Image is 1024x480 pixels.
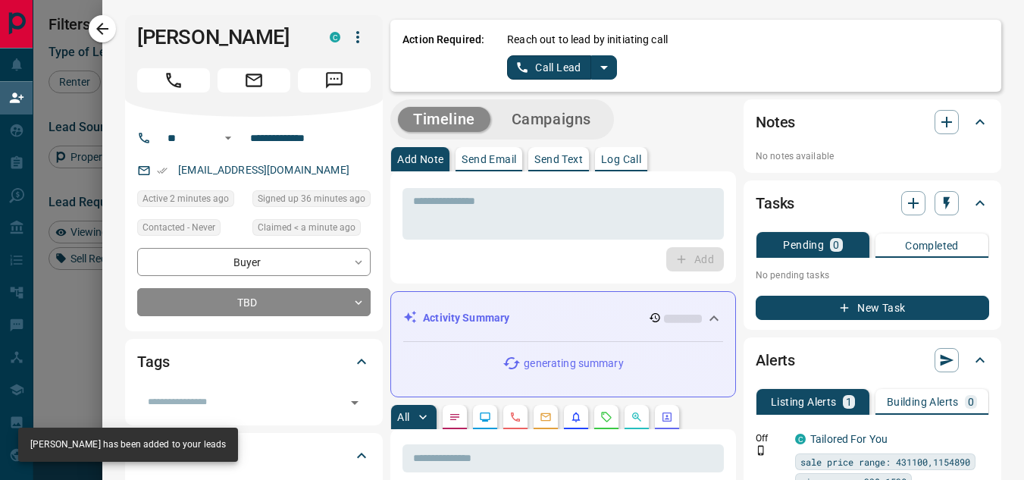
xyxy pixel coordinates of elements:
[756,348,795,372] h2: Alerts
[219,129,237,147] button: Open
[540,411,552,423] svg: Emails
[570,411,582,423] svg: Listing Alerts
[402,32,484,80] p: Action Required:
[534,154,583,165] p: Send Text
[397,154,443,165] p: Add Note
[524,356,623,372] p: generating summary
[479,411,491,423] svg: Lead Browsing Activity
[423,310,509,326] p: Activity Summary
[137,248,371,276] div: Buyer
[887,397,959,407] p: Building Alerts
[137,438,371,474] div: Criteria
[137,350,169,374] h2: Tags
[344,392,365,413] button: Open
[30,432,226,457] div: [PERSON_NAME] has been added to your leads
[507,32,668,48] p: Reach out to lead by initiating call
[137,25,307,49] h1: [PERSON_NAME]
[756,431,786,445] p: Off
[800,454,970,469] span: sale price range: 431100,1154890
[846,397,852,407] p: 1
[783,240,824,250] p: Pending
[252,190,371,212] div: Thu Aug 14 2025
[810,433,888,445] a: Tailored For You
[178,164,349,176] a: [EMAIL_ADDRESS][DOMAIN_NAME]
[258,220,355,235] span: Claimed < a minute ago
[137,190,245,212] div: Thu Aug 14 2025
[137,288,371,316] div: TBD
[258,191,365,206] span: Signed up 36 minutes ago
[631,411,643,423] svg: Opportunities
[601,154,641,165] p: Log Call
[771,397,837,407] p: Listing Alerts
[157,165,168,176] svg: Email Verified
[449,411,461,423] svg: Notes
[756,296,989,320] button: New Task
[403,304,723,332] div: Activity Summary
[968,397,974,407] p: 0
[398,107,490,132] button: Timeline
[905,240,959,251] p: Completed
[756,110,795,134] h2: Notes
[833,240,839,250] p: 0
[507,55,617,80] div: split button
[756,342,989,378] div: Alerts
[137,344,371,380] div: Tags
[600,411,612,423] svg: Requests
[218,68,290,93] span: Email
[661,411,673,423] svg: Agent Actions
[756,149,989,163] p: No notes available
[756,445,766,456] svg: Push Notification Only
[756,264,989,287] p: No pending tasks
[397,412,409,422] p: All
[142,220,215,235] span: Contacted - Never
[509,411,521,423] svg: Calls
[330,32,340,42] div: condos.ca
[137,68,210,93] span: Call
[795,434,806,444] div: condos.ca
[142,191,229,206] span: Active 2 minutes ago
[507,55,591,80] button: Call Lead
[252,219,371,240] div: Thu Aug 14 2025
[756,191,794,215] h2: Tasks
[462,154,516,165] p: Send Email
[298,68,371,93] span: Message
[496,107,606,132] button: Campaigns
[756,104,989,140] div: Notes
[756,185,989,221] div: Tasks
